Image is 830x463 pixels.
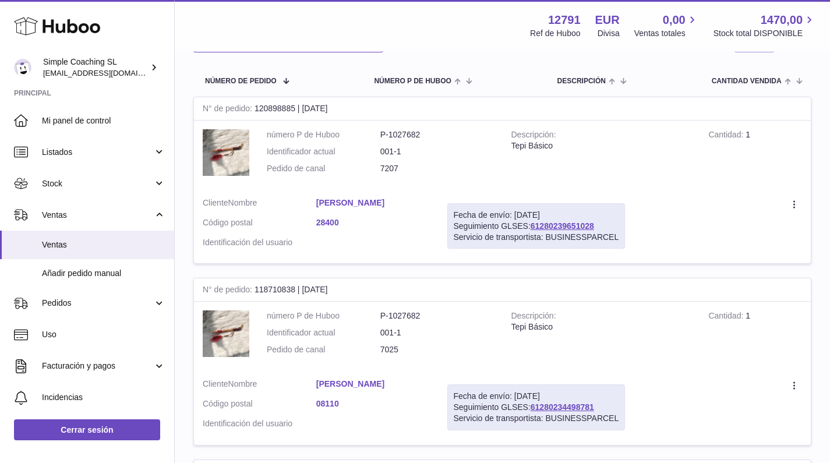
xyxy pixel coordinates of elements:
[316,217,430,228] a: 28400
[454,232,619,243] div: Servicio de transportista: BUSINESSPARCEL
[42,147,153,158] span: Listados
[267,163,380,174] dt: Pedido de canal
[663,12,686,28] span: 0,00
[205,77,277,85] span: Número de pedido
[380,129,494,140] dd: P-1027682
[42,329,165,340] span: Uso
[42,268,165,279] span: Añadir pedido manual
[203,104,255,116] strong: N° de pedido
[700,302,811,370] td: 1
[43,56,148,79] div: Simple Coaching SL
[14,419,160,440] a: Cerrar sesión
[380,146,494,157] dd: 001-1
[548,12,581,28] strong: 12791
[380,163,494,174] dd: 7207
[316,197,430,208] a: [PERSON_NAME]
[557,77,606,85] span: Descripción
[714,28,816,39] span: Stock total DISPONIBLE
[42,360,153,372] span: Facturación y pagos
[42,178,153,189] span: Stock
[267,129,380,140] dt: número P de Huboo
[454,210,619,221] div: Fecha de envío: [DATE]
[714,12,816,39] a: 1470,00 Stock total DISPONIBLE
[42,298,153,309] span: Pedidos
[531,221,594,231] a: 61280239651028
[267,327,380,338] dt: Identificador actual
[530,28,580,39] div: Ref de Huboo
[708,311,746,323] strong: Cantidad
[454,391,619,402] div: Fecha de envío: [DATE]
[761,12,803,28] span: 1470,00
[267,344,380,355] dt: Pedido de canal
[634,12,699,39] a: 0,00 Ventas totales
[511,130,556,142] strong: Descripción
[194,97,811,121] div: 120898885 | [DATE]
[380,310,494,321] dd: P-1027682
[42,239,165,250] span: Ventas
[43,68,171,77] span: [EMAIL_ADDRESS][DOMAIN_NAME]
[531,402,594,412] a: 61280234498781
[203,237,316,248] dt: Identificación del usuario
[374,77,451,85] span: número P de Huboo
[42,115,165,126] span: Mi panel de control
[203,310,249,357] img: WhatsApp-Image-2024-12-27-at-21.36.30.jpeg
[447,203,626,249] div: Seguimiento GLSES:
[203,285,255,297] strong: N° de pedido
[194,278,811,302] div: 118710838 | [DATE]
[203,217,316,231] dt: Código postal
[267,310,380,321] dt: número P de Huboo
[380,344,494,355] dd: 7025
[595,12,620,28] strong: EUR
[700,121,811,189] td: 1
[454,413,619,424] div: Servicio de transportista: BUSINESSPARCEL
[203,198,228,207] span: Cliente
[42,210,153,221] span: Ventas
[203,197,316,211] dt: Nombre
[447,384,626,430] div: Seguimiento GLSES:
[203,379,228,388] span: Cliente
[267,146,380,157] dt: Identificador actual
[511,321,691,333] div: Tepi Básico
[203,129,249,176] img: WhatsApp-Image-2024-12-27-at-21.36.30.jpeg
[511,311,556,323] strong: Descripción
[634,28,699,39] span: Ventas totales
[708,130,746,142] strong: Cantidad
[203,379,316,393] dt: Nombre
[511,140,691,151] div: Tepi Básico
[203,418,316,429] dt: Identificación del usuario
[203,398,316,412] dt: Código postal
[316,398,430,409] a: 08110
[316,379,430,390] a: [PERSON_NAME]
[598,28,620,39] div: Divisa
[380,327,494,338] dd: 001-1
[42,392,165,403] span: Incidencias
[14,59,31,76] img: info@simplecoaching.es
[712,77,782,85] span: Cantidad vendida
